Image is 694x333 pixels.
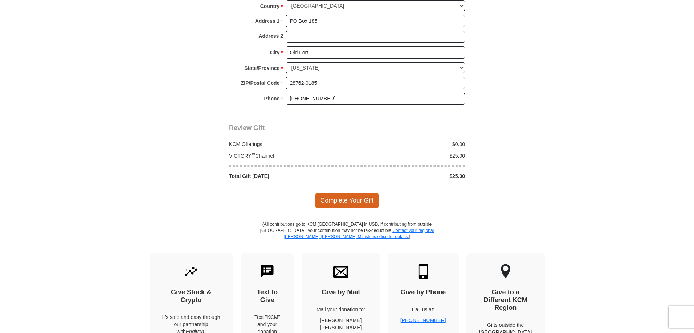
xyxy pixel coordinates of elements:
[314,288,367,296] h4: Give by Mail
[258,31,283,41] strong: Address 2
[501,264,511,279] img: other-region
[252,152,256,157] sup: ™
[347,141,469,148] div: $0.00
[253,288,282,304] h4: Text to Give
[400,306,446,313] p: Call us at:
[314,306,367,313] p: Mail your donation to:
[400,317,446,323] a: [PHONE_NUMBER]
[416,264,431,279] img: mobile.svg
[283,228,434,239] a: Contact your regional [PERSON_NAME] [PERSON_NAME] Ministries office for details.
[260,221,434,253] p: (All contributions go to KCM [GEOGRAPHIC_DATA] in USD. If contributing from outside [GEOGRAPHIC_D...
[255,16,280,26] strong: Address 1
[347,172,469,180] div: $25.00
[184,264,199,279] img: give-by-stock.svg
[260,264,275,279] img: text-to-give.svg
[241,78,280,88] strong: ZIP/Postal Code
[315,193,379,208] span: Complete Your Gift
[479,288,532,312] h4: Give to a Different KCM Region
[270,47,279,58] strong: City
[225,172,347,180] div: Total Gift [DATE]
[400,288,446,296] h4: Give by Phone
[260,1,280,11] strong: Country
[225,152,347,159] div: VICTORY Channel
[162,288,220,304] h4: Give Stock & Crypto
[264,93,280,104] strong: Phone
[347,152,469,159] div: $25.00
[225,141,347,148] div: KCM Offerings
[229,124,265,132] span: Review Gift
[333,264,348,279] img: envelope.svg
[244,63,279,73] strong: State/Province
